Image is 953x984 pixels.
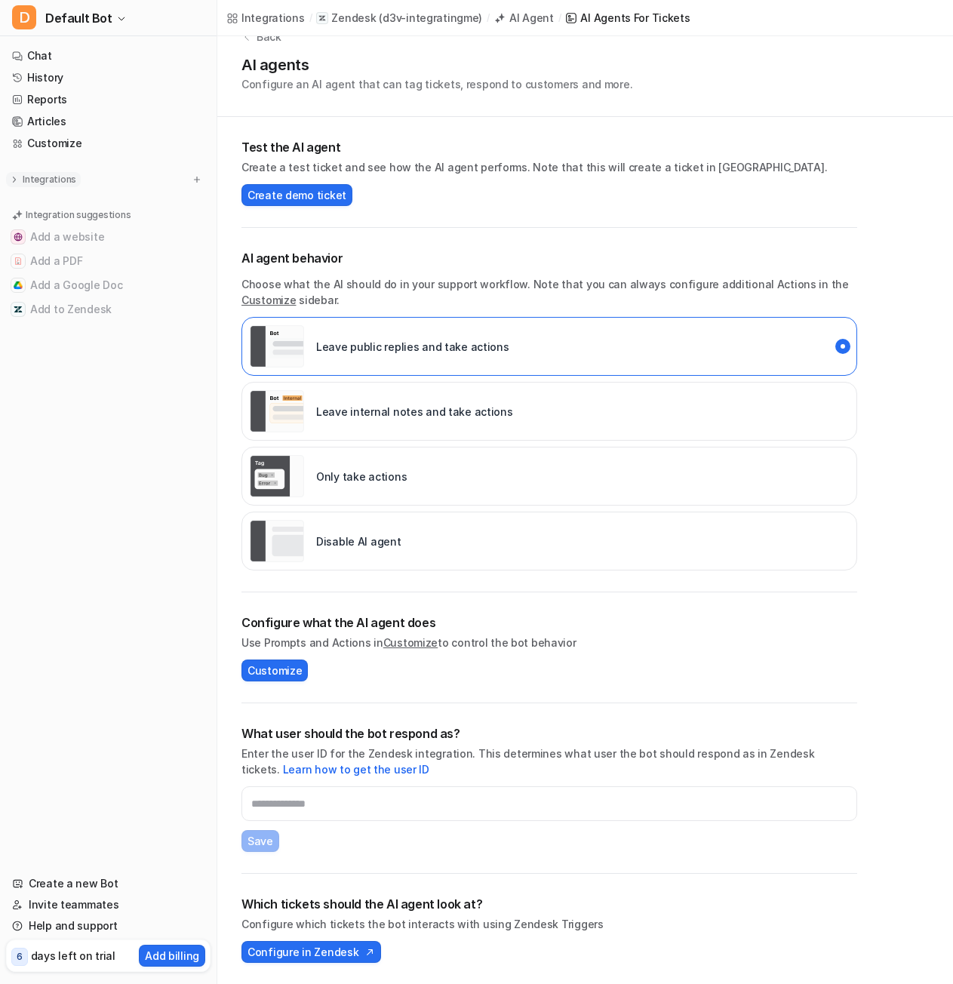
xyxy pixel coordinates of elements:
[241,660,308,681] button: Customize
[6,45,211,66] a: Chat
[6,894,211,915] a: Invite teammates
[241,138,857,156] h2: Test the AI agent
[192,174,202,185] img: menu_add.svg
[316,404,513,420] p: Leave internal notes and take actions
[6,915,211,936] a: Help and support
[241,512,857,570] div: paused::disabled
[6,67,211,88] a: History
[316,11,482,26] a: Zendesk(d3v-integratingme)
[241,724,857,743] h2: What user should the bot respond as?
[241,613,857,632] h2: Configure what the AI agent does
[241,746,857,777] p: Enter the user ID for the Zendesk integration. This determines what user the bot should respond a...
[14,257,23,266] img: Add a PDF
[283,763,429,776] a: Learn how to get the user ID
[241,10,305,26] div: Integrations
[316,534,401,549] p: Disable AI agent
[241,447,857,506] div: live::disabled
[565,10,690,26] a: AI Agents for tickets
[241,941,381,963] button: Configure in Zendesk
[383,636,438,649] a: Customize
[250,520,304,562] img: Disable AI agent
[241,54,632,76] h1: AI agents
[558,11,561,25] span: /
[241,159,857,175] p: Create a test ticket and see how the AI agent performs. Note that this will create a ticket in [G...
[316,339,509,355] p: Leave public replies and take actions
[6,297,211,321] button: Add to ZendeskAdd to Zendesk
[241,635,857,650] p: Use Prompts and Actions in to control the bot behavior
[6,133,211,154] a: Customize
[6,273,211,297] button: Add a Google DocAdd a Google Doc
[226,10,305,26] a: Integrations
[6,172,81,187] button: Integrations
[6,873,211,894] a: Create a new Bot
[309,11,312,25] span: /
[247,833,273,849] span: Save
[31,948,115,964] p: days left on trial
[14,281,23,290] img: Add a Google Doc
[250,455,304,497] img: Only take actions
[250,390,304,432] img: Leave internal notes and take actions
[257,29,281,45] p: Back
[241,184,352,206] button: Create demo ticket
[247,187,346,203] span: Create demo ticket
[331,11,376,26] p: Zendesk
[494,10,554,26] a: AI Agent
[250,325,304,367] img: Leave public replies and take actions
[580,10,690,26] div: AI Agents for tickets
[12,5,36,29] span: D
[316,469,407,484] p: Only take actions
[26,208,131,222] p: Integration suggestions
[9,174,20,185] img: expand menu
[6,111,211,132] a: Articles
[241,276,857,308] p: Choose what the AI should do in your support workflow. Note that you can always configure additio...
[6,225,211,249] button: Add a websiteAdd a website
[241,916,857,932] p: Configure which tickets the bot interacts with using Zendesk Triggers
[241,249,857,267] p: AI agent behavior
[247,663,302,678] span: Customize
[241,294,296,306] a: Customize
[247,944,358,960] span: Configure in Zendesk
[241,830,279,852] button: Save
[6,249,211,273] button: Add a PDFAdd a PDF
[241,895,857,913] h2: Which tickets should the AI agent look at?
[145,948,199,964] p: Add billing
[509,10,554,26] div: AI Agent
[14,305,23,314] img: Add to Zendesk
[17,950,23,964] p: 6
[241,317,857,376] div: live::external_reply
[241,382,857,441] div: live::internal_reply
[139,945,205,967] button: Add billing
[379,11,482,26] p: ( d3v-integratingme )
[6,89,211,110] a: Reports
[23,174,76,186] p: Integrations
[14,232,23,241] img: Add a website
[241,76,632,92] p: Configure an AI agent that can tag tickets, respond to customers and more.
[487,11,490,25] span: /
[45,8,112,29] span: Default Bot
